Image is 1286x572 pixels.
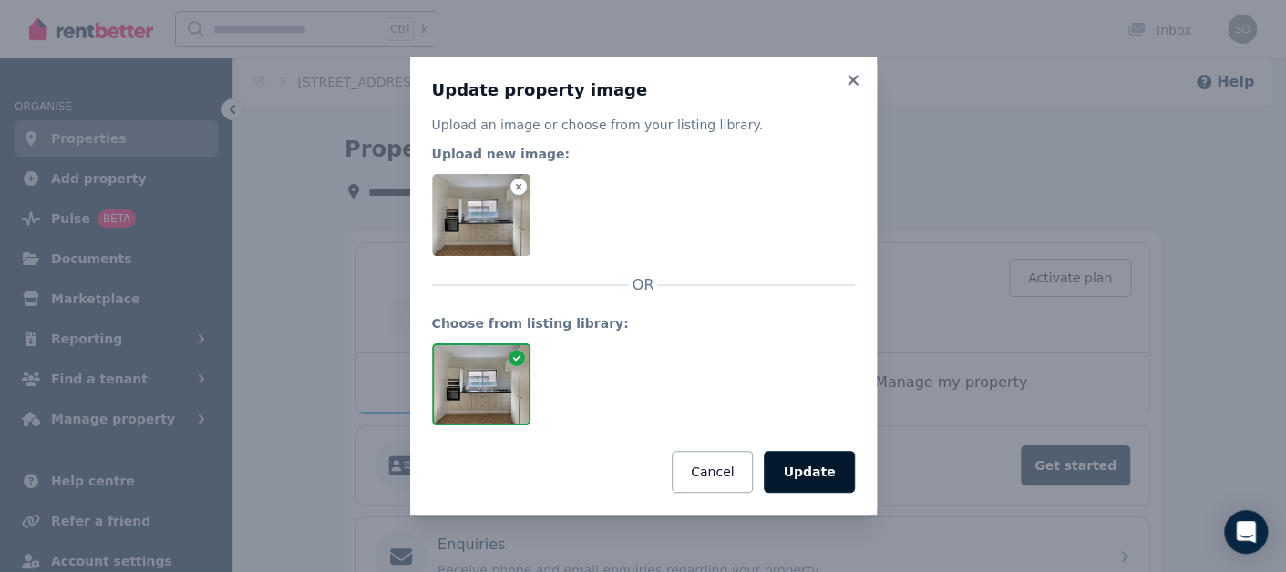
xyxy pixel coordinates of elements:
[432,116,855,134] p: Upload an image or choose from your listing library.
[1224,510,1268,554] div: Open Intercom Messenger
[432,314,855,332] legend: Choose from listing library:
[672,451,753,493] button: Cancel
[629,274,658,296] span: OR
[432,145,855,163] legend: Upload new image:
[764,451,854,493] button: Update
[432,79,855,101] h3: Update property image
